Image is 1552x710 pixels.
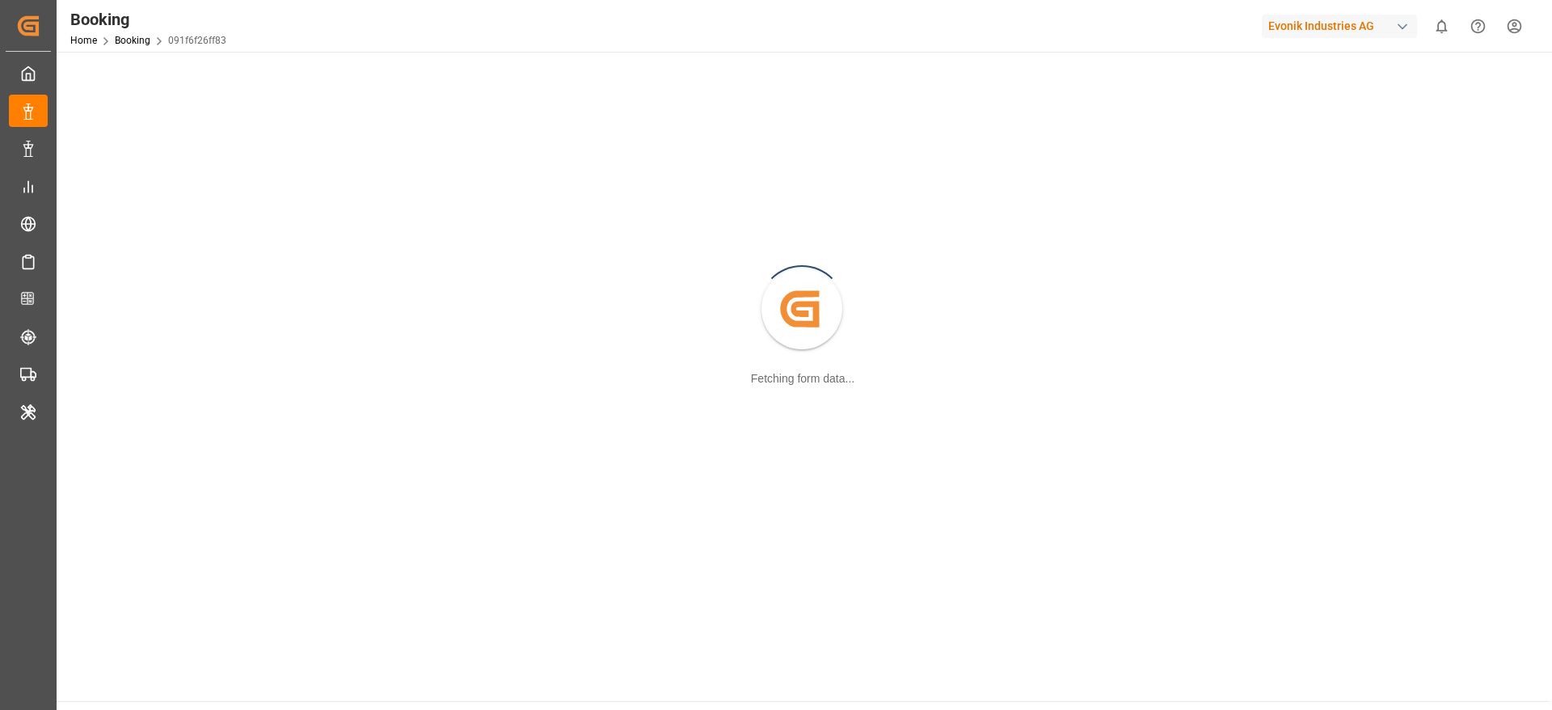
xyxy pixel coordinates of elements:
a: Booking [115,35,150,46]
div: Evonik Industries AG [1262,15,1417,38]
div: Booking [70,7,226,32]
a: Home [70,35,97,46]
button: Evonik Industries AG [1262,11,1423,41]
button: show 0 new notifications [1423,8,1460,44]
div: Fetching form data... [751,370,854,387]
button: Help Center [1460,8,1496,44]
